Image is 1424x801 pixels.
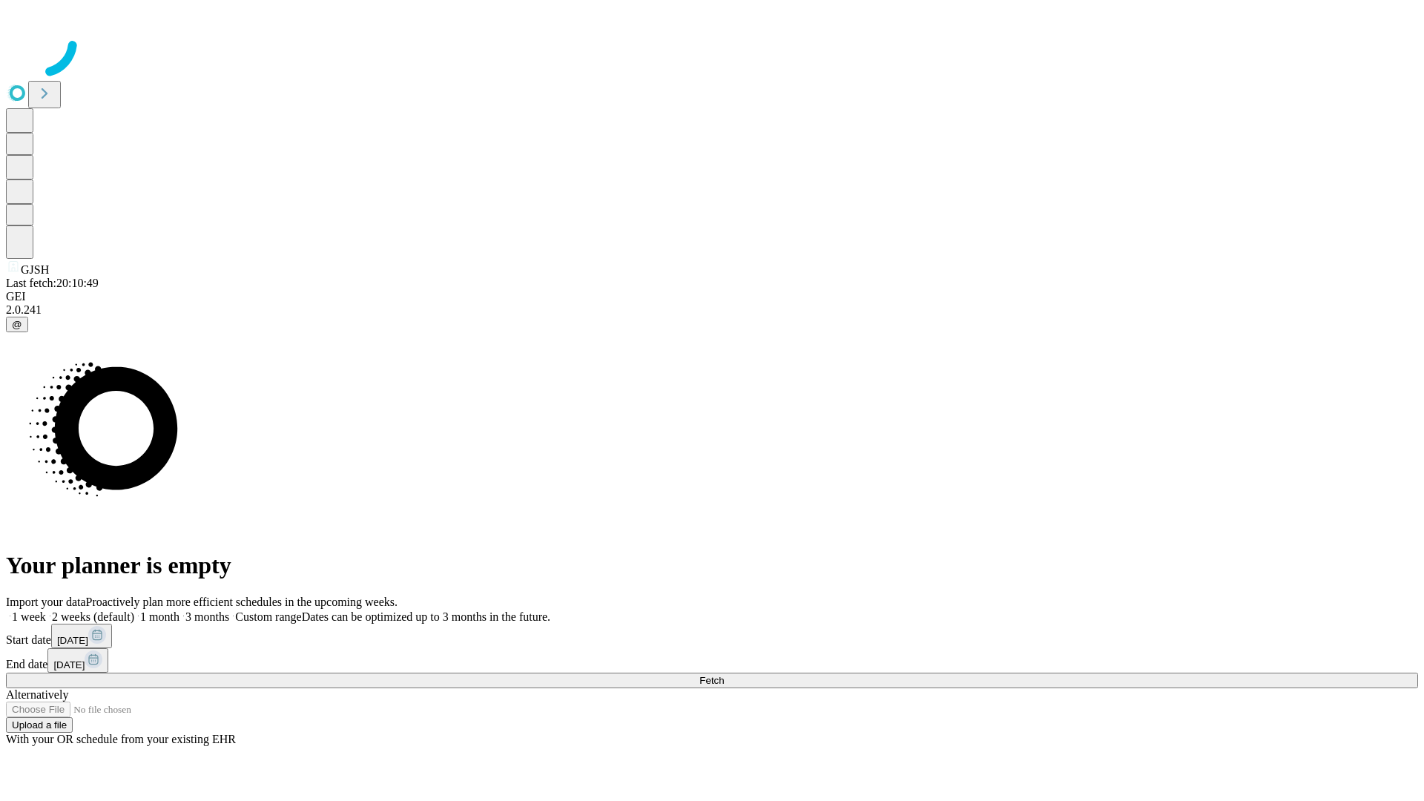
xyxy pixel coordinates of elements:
[51,624,112,648] button: [DATE]
[6,277,99,289] span: Last fetch: 20:10:49
[57,635,88,646] span: [DATE]
[6,624,1418,648] div: Start date
[6,317,28,332] button: @
[6,733,236,745] span: With your OR schedule from your existing EHR
[86,596,398,608] span: Proactively plan more efficient schedules in the upcoming weeks.
[140,610,179,623] span: 1 month
[235,610,301,623] span: Custom range
[6,673,1418,688] button: Fetch
[6,717,73,733] button: Upload a file
[6,290,1418,303] div: GEI
[12,319,22,330] span: @
[302,610,550,623] span: Dates can be optimized up to 3 months in the future.
[6,596,86,608] span: Import your data
[6,648,1418,673] div: End date
[6,552,1418,579] h1: Your planner is empty
[12,610,46,623] span: 1 week
[21,263,49,276] span: GJSH
[699,675,724,686] span: Fetch
[185,610,229,623] span: 3 months
[47,648,108,673] button: [DATE]
[6,688,68,701] span: Alternatively
[53,659,85,670] span: [DATE]
[52,610,134,623] span: 2 weeks (default)
[6,303,1418,317] div: 2.0.241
